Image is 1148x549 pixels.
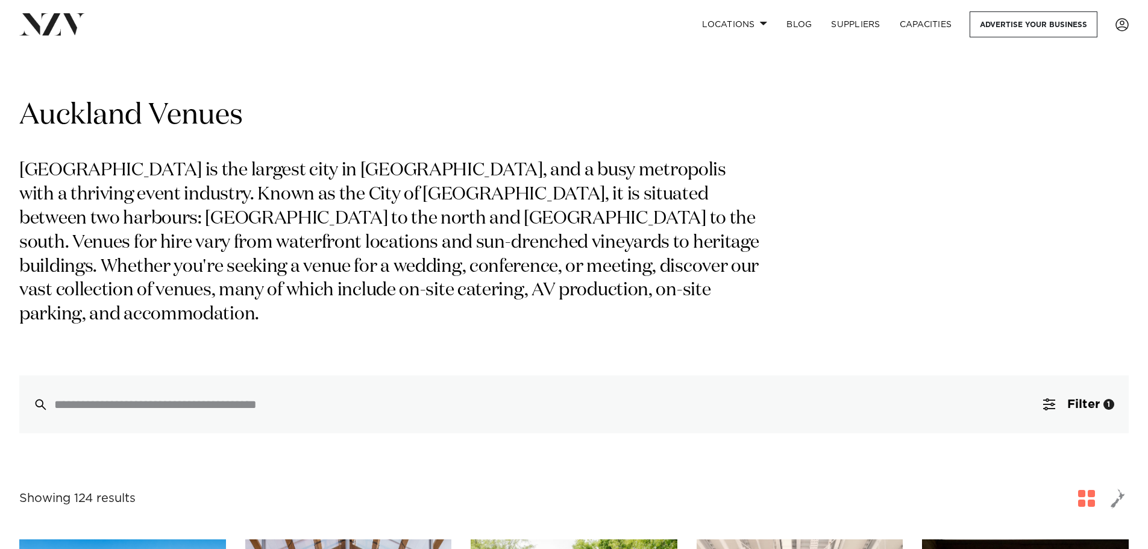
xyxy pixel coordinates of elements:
p: [GEOGRAPHIC_DATA] is the largest city in [GEOGRAPHIC_DATA], and a busy metropolis with a thriving... [19,159,764,327]
button: Filter1 [1029,375,1129,433]
div: Showing 124 results [19,489,136,508]
a: Capacities [890,11,962,37]
h1: Auckland Venues [19,97,1129,135]
a: Locations [692,11,777,37]
a: SUPPLIERS [821,11,889,37]
span: Filter [1067,398,1100,410]
div: 1 [1103,399,1114,410]
img: nzv-logo.png [19,13,85,35]
a: BLOG [777,11,821,37]
a: Advertise your business [970,11,1097,37]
